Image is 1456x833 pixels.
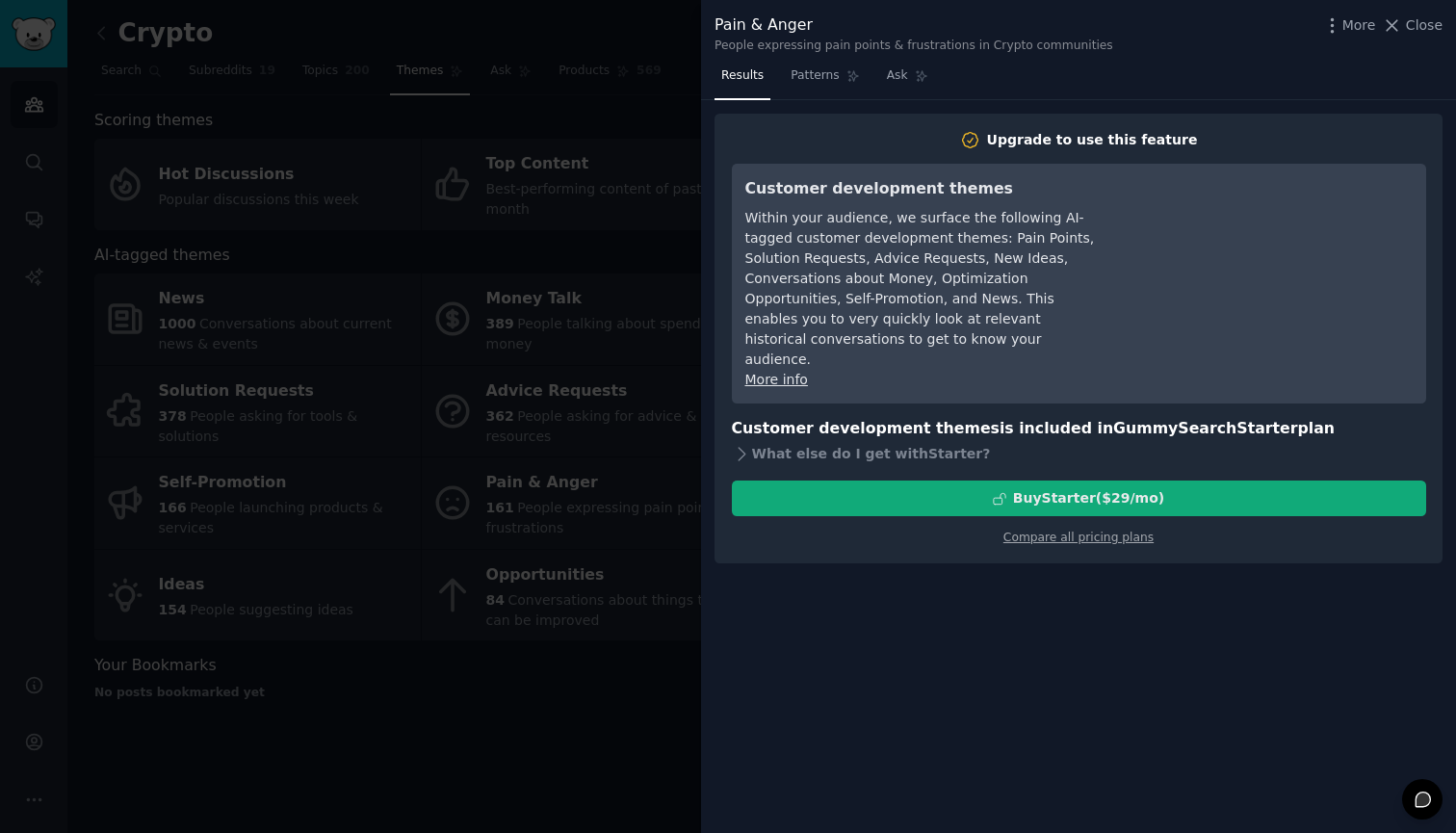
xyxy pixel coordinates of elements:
[1124,177,1413,322] iframe: YouTube video player
[745,208,1097,370] div: Within your audience, we surface the following AI-tagged customer development themes: Pain Points...
[1003,531,1154,544] a: Compare all pricing plans
[1406,15,1443,36] span: Close
[1382,15,1443,36] button: Close
[745,372,808,387] a: More info
[887,67,908,85] span: Ask
[732,417,1426,441] h3: Customer development themes is included in plan
[987,130,1198,150] div: Upgrade to use this feature
[784,61,866,100] a: Patterns
[732,481,1426,516] button: BuyStarter($29/mo)
[732,440,1426,467] div: What else do I get with Starter ?
[1342,15,1376,36] span: More
[1322,15,1376,36] button: More
[880,61,935,100] a: Ask
[791,67,839,85] span: Patterns
[715,61,770,100] a: Results
[1013,488,1164,508] div: Buy Starter ($ 29 /mo )
[715,13,1113,38] div: Pain & Anger
[1113,419,1297,437] span: GummySearch Starter
[715,38,1113,55] div: People expressing pain points & frustrations in Crypto communities
[745,177,1097,201] h3: Customer development themes
[721,67,764,85] span: Results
